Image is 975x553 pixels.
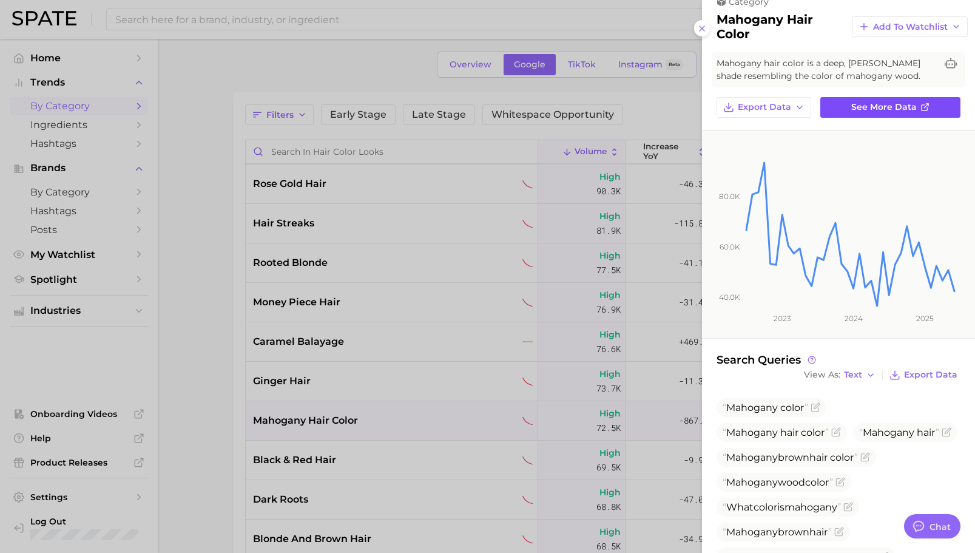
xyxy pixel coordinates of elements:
tspan: 2024 [845,314,863,323]
button: Flag as miscategorized or irrelevant [860,452,870,462]
button: Flag as miscategorized or irrelevant [835,477,845,487]
span: Mahogany [726,452,778,463]
span: color [801,427,825,438]
span: color [805,477,829,488]
tspan: 80.0k [719,192,740,201]
span: brown [723,526,832,538]
button: Flag as miscategorized or irrelevant [831,427,841,437]
span: brown [723,452,858,463]
span: Mahogany hair color is a deep, [PERSON_NAME] shade resembling the color of mahogany wood. [717,57,936,83]
span: Export Data [904,370,957,380]
button: View AsText [801,367,879,383]
tspan: 2025 [916,314,934,323]
button: Flag as miscategorized or irrelevant [843,502,853,512]
span: wood [723,477,833,488]
span: Mahogany [726,427,778,438]
button: Flag as miscategorized or irrelevant [834,527,844,537]
span: View As [804,371,840,378]
span: Text [844,371,862,378]
tspan: 40.0k [719,293,740,302]
a: See more data [820,97,960,118]
span: hair [809,526,828,538]
h2: mahogany hair color [717,12,842,41]
button: Add to Watchlist [852,16,968,37]
button: Export Data [886,367,960,384]
tspan: 2023 [774,314,791,323]
span: What is [723,501,841,513]
span: color [780,402,805,413]
button: Flag as miscategorized or irrelevant [811,402,820,412]
span: See more data [851,102,917,112]
span: Mahogany [726,402,778,413]
span: Mahogany [863,427,914,438]
span: hair [917,427,936,438]
button: Export Data [717,97,811,118]
span: Export Data [738,102,791,112]
button: Flag as miscategorized or irrelevant [942,427,951,437]
span: color [754,501,777,513]
span: Mahogany [726,526,778,538]
span: Search Queries [717,353,818,367]
span: hair [780,427,798,438]
span: hair [809,452,828,463]
span: Mahogany [726,477,778,488]
tspan: 60.0k [720,242,740,251]
span: Add to Watchlist [873,22,948,32]
span: mahogany [784,501,837,513]
span: color [830,452,854,463]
